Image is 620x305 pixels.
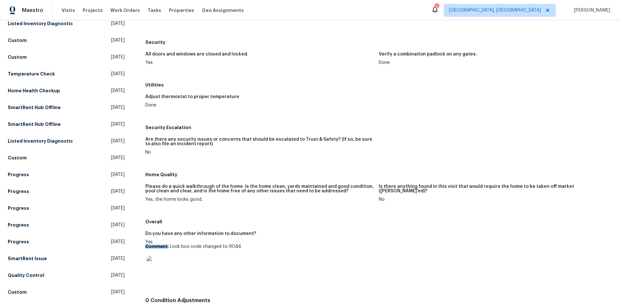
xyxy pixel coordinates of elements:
[111,104,125,111] span: [DATE]
[145,197,374,202] div: Yes, the home looks good.
[379,52,477,56] h5: Verify a combination padlock on any gates.
[111,205,125,211] span: [DATE]
[145,219,612,225] h5: Overall
[8,87,60,94] h5: Home Health Checkup
[8,202,125,214] a: Progress[DATE]
[110,7,140,14] span: Work Orders
[145,52,248,56] h5: All doors and windows are closed and locked.
[111,272,125,279] span: [DATE]
[22,7,43,14] span: Maestro
[111,255,125,262] span: [DATE]
[434,4,439,10] div: 1
[111,71,125,77] span: [DATE]
[111,87,125,94] span: [DATE]
[8,236,125,248] a: Progress[DATE]
[148,8,161,13] span: Tasks
[8,286,125,298] a: Custom[DATE]
[111,121,125,127] span: [DATE]
[8,37,27,44] h5: Custom
[8,51,125,63] a: Custom[DATE]
[145,95,239,99] h5: Adjust thermostat to proper temperature
[8,104,61,111] h5: SmartRent Hub Offline
[145,150,374,155] div: No
[8,121,61,127] h5: SmartRent Hub Offline
[111,239,125,245] span: [DATE]
[8,71,55,77] h5: Temperature Check
[8,289,27,295] h5: Custom
[145,231,256,236] h5: Do you have any other information to document?
[111,155,125,161] span: [DATE]
[8,222,29,228] h5: Progress
[62,7,75,14] span: Visits
[145,244,374,249] p: Lock box code changed to 9046
[8,35,125,46] a: Custom[DATE]
[8,269,125,281] a: Quality Control[DATE]
[111,188,125,195] span: [DATE]
[8,171,29,178] h5: Progress
[145,39,612,46] h5: Security
[111,138,125,144] span: [DATE]
[145,103,374,107] div: Done
[8,135,125,147] a: Listed Inventory Diagnostic[DATE]
[379,197,607,202] div: No
[379,60,607,65] div: Done
[111,54,125,60] span: [DATE]
[8,219,125,231] a: Progress[DATE]
[8,118,125,130] a: SmartRent Hub Offline[DATE]
[8,54,27,60] h5: Custom
[8,239,29,245] h5: Progress
[8,155,27,161] h5: Custom
[145,184,374,193] h5: Please do a quick walkthrough of the home. Is the home clean, yards maintained and good condition...
[145,60,374,65] div: Yes
[8,272,44,279] h5: Quality Control
[8,85,125,97] a: Home Health Checkup[DATE]
[8,253,125,264] a: SmartRent Issue[DATE]
[571,7,610,14] span: [PERSON_NAME]
[8,255,47,262] h5: SmartRent Issue
[8,68,125,80] a: Temperature Check[DATE]
[145,171,612,178] h5: Home Quality
[111,37,125,44] span: [DATE]
[8,169,125,180] a: Progress[DATE]
[111,289,125,295] span: [DATE]
[145,297,612,304] h4: 0 Condition Adjustments
[202,7,244,14] span: Geo Assignments
[111,20,125,27] span: [DATE]
[8,20,73,27] h5: Listed Inventory Diagnostic
[169,7,194,14] span: Properties
[145,137,374,146] h5: Are there any security issues or concerns that should be escalated to Trust & Safety? (If so, be ...
[111,171,125,178] span: [DATE]
[8,188,29,195] h5: Progress
[379,184,607,193] h5: Is there anything found in this visit that would require the home to be taken off market ([PERSON...
[8,138,73,144] h5: Listed Inventory Diagnostic
[8,205,29,211] h5: Progress
[145,240,374,280] div: Yes
[8,152,125,164] a: Custom[DATE]
[449,7,541,14] span: [GEOGRAPHIC_DATA], [GEOGRAPHIC_DATA]
[145,244,169,249] b: Comment:
[83,7,103,14] span: Projects
[145,124,612,131] h5: Security Escalation
[111,222,125,228] span: [DATE]
[8,18,125,29] a: Listed Inventory Diagnostic[DATE]
[145,82,612,88] h5: Utilities
[8,186,125,197] a: Progress[DATE]
[8,102,125,113] a: SmartRent Hub Offline[DATE]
